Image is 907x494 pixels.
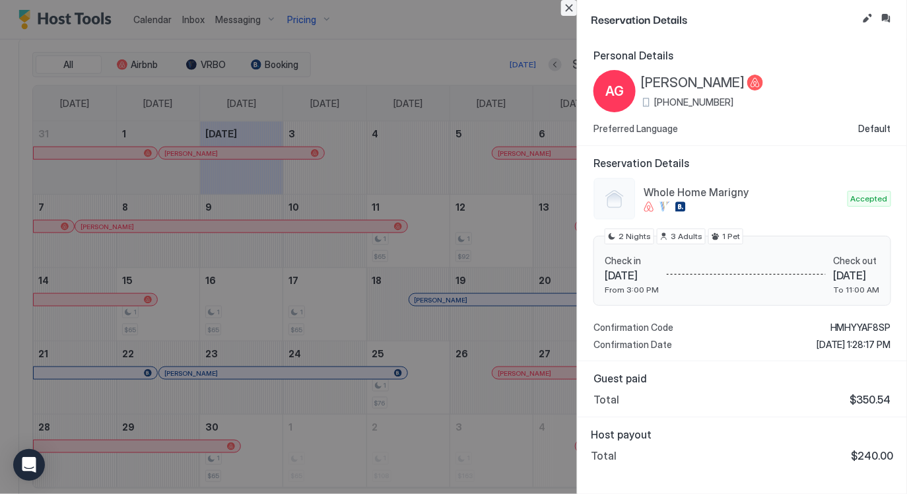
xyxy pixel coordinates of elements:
[593,339,672,351] span: Confirmation Date
[834,269,880,282] span: [DATE]
[593,157,891,170] span: Reservation Details
[641,75,745,91] span: [PERSON_NAME]
[878,11,894,26] button: Inbox
[834,255,880,267] span: Check out
[593,393,619,406] span: Total
[851,193,888,205] span: Accepted
[859,123,891,135] span: Default
[852,449,894,462] span: $240.00
[591,449,617,462] span: Total
[859,11,875,26] button: Edit reservation
[834,285,880,295] span: To 11:00 AM
[722,230,740,242] span: 1 Pet
[591,11,857,27] span: Reservation Details
[593,372,891,385] span: Guest paid
[605,285,659,295] span: From 3:00 PM
[605,269,659,282] span: [DATE]
[619,230,651,242] span: 2 Nights
[654,96,733,108] span: [PHONE_NUMBER]
[830,322,891,334] span: HMHYYAF8SP
[605,255,659,267] span: Check in
[605,81,624,101] span: AG
[850,393,891,406] span: $350.54
[13,449,45,481] div: Open Intercom Messenger
[644,186,842,199] span: Whole Home Marigny
[817,339,891,351] span: [DATE] 1:28:17 PM
[593,322,673,334] span: Confirmation Code
[593,123,678,135] span: Preferred Language
[593,49,891,62] span: Personal Details
[671,230,702,242] span: 3 Adults
[591,428,894,441] span: Host payout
